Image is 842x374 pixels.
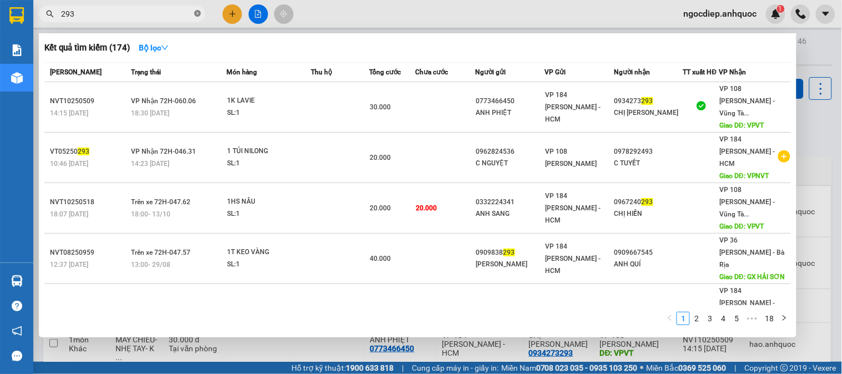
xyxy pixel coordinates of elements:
span: Giao DĐ: VPVT [720,223,765,230]
a: 1 [677,312,689,325]
img: solution-icon [11,44,23,56]
li: 4 [717,312,730,325]
div: 1HS NÂU [227,196,310,208]
span: ••• [743,312,761,325]
a: 4 [717,312,729,325]
span: Trạng thái [132,68,162,76]
div: SL: 1 [227,158,310,170]
span: left [667,315,673,321]
span: Giao DĐ: VPNVT [720,172,770,180]
div: 0909838 [476,247,544,259]
div: SL: 1 [227,107,310,119]
span: Món hàng [226,68,257,76]
div: NVT08250959 [50,247,128,259]
div: C TUYẾT [614,158,683,169]
img: warehouse-icon [11,275,23,287]
span: [PERSON_NAME] [50,68,102,76]
span: VP 184 [PERSON_NAME] - HCM [545,192,601,224]
span: 10:46 [DATE] [50,160,88,168]
span: Người gửi [476,68,506,76]
span: 293 [78,148,89,155]
button: left [663,312,677,325]
span: 18:00 - 13/10 [132,210,171,218]
span: 40.000 [370,255,391,262]
div: NVT10250509 [50,95,128,107]
span: right [781,315,788,321]
span: Giao DĐ: GX HẢI SƠN [720,273,786,281]
div: 0773466450 [476,95,544,107]
span: VP 108 [PERSON_NAME] [545,148,597,168]
span: VP 108 [PERSON_NAME] - Vũng Tà... [720,186,775,218]
span: 14:15 [DATE] [50,109,88,117]
div: C NGUYỆT [476,158,544,169]
span: VP 36 [PERSON_NAME] - Bà Rịa [720,236,785,269]
span: Người nhận [614,68,650,76]
span: 14:23 [DATE] [132,160,170,168]
span: close-circle [194,9,201,19]
span: 13:00 - 29/08 [132,261,171,269]
span: 293 [503,249,515,256]
div: NVT10250518 [50,196,128,208]
div: SL: 1 [227,259,310,271]
a: 5 [730,312,743,325]
span: plus-circle [778,150,790,163]
span: VP 108 [PERSON_NAME] - Vũng Tà... [720,85,775,117]
span: 18:30 [DATE] [132,109,170,117]
div: SL: 1 [227,208,310,220]
img: logo-vxr [9,7,24,24]
span: VP 184 [PERSON_NAME] - HCM [720,287,775,319]
span: VP Gửi [544,68,566,76]
li: Next 5 Pages [743,312,761,325]
span: Chưa cước [416,68,448,76]
span: Trên xe 72H-047.62 [132,198,191,206]
strong: Bộ lọc [139,43,169,52]
div: 0332224341 [476,196,544,208]
div: CHỊ HIỀN [614,208,683,220]
span: Tổng cước [369,68,401,76]
span: Trên xe 72H-047.57 [132,249,191,256]
span: VP 184 [PERSON_NAME] - HCM [720,135,775,168]
div: 0967240 [614,196,683,208]
span: 12:37 [DATE] [50,261,88,269]
span: 18:07 [DATE] [50,210,88,218]
span: down [161,44,169,52]
div: ANH QUÍ [614,259,683,270]
li: 1 [677,312,690,325]
li: Previous Page [663,312,677,325]
span: Giao DĐ: VPVT [720,122,765,129]
div: CHỊ [PERSON_NAME] [614,107,683,119]
div: 0909667545 [614,247,683,259]
span: VP Nhận [719,68,747,76]
div: [PERSON_NAME] [476,259,544,270]
span: 20.000 [416,204,437,212]
div: 0962824536 [476,146,544,158]
a: 3 [704,312,716,325]
span: VP Nhận 72H-060.06 [132,97,196,105]
span: notification [12,326,22,336]
span: close-circle [194,10,201,17]
span: 20.000 [370,204,391,212]
span: search [46,10,54,18]
span: 293 [642,97,653,105]
span: VP Nhận 72H-046.31 [132,148,196,155]
input: Tìm tên, số ĐT hoặc mã đơn [61,8,192,20]
span: Thu hộ [311,68,332,76]
button: Bộ lọcdown [130,39,178,57]
span: 30.000 [370,103,391,111]
div: ANH SANG [476,208,544,220]
button: right [778,312,791,325]
span: 20.000 [370,154,391,161]
div: 0978292493 [614,146,683,158]
div: 1K LAVIE [227,95,310,107]
div: VT05250 [50,146,128,158]
img: warehouse-icon [11,72,23,84]
span: 293 [642,198,653,206]
span: question-circle [12,301,22,311]
span: VP 184 [PERSON_NAME] - HCM [545,242,601,275]
span: VP 184 [PERSON_NAME] - HCM [545,91,601,123]
li: 2 [690,312,703,325]
span: message [12,351,22,361]
li: 18 [761,312,778,325]
div: ANH PHIỆT [476,107,544,119]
